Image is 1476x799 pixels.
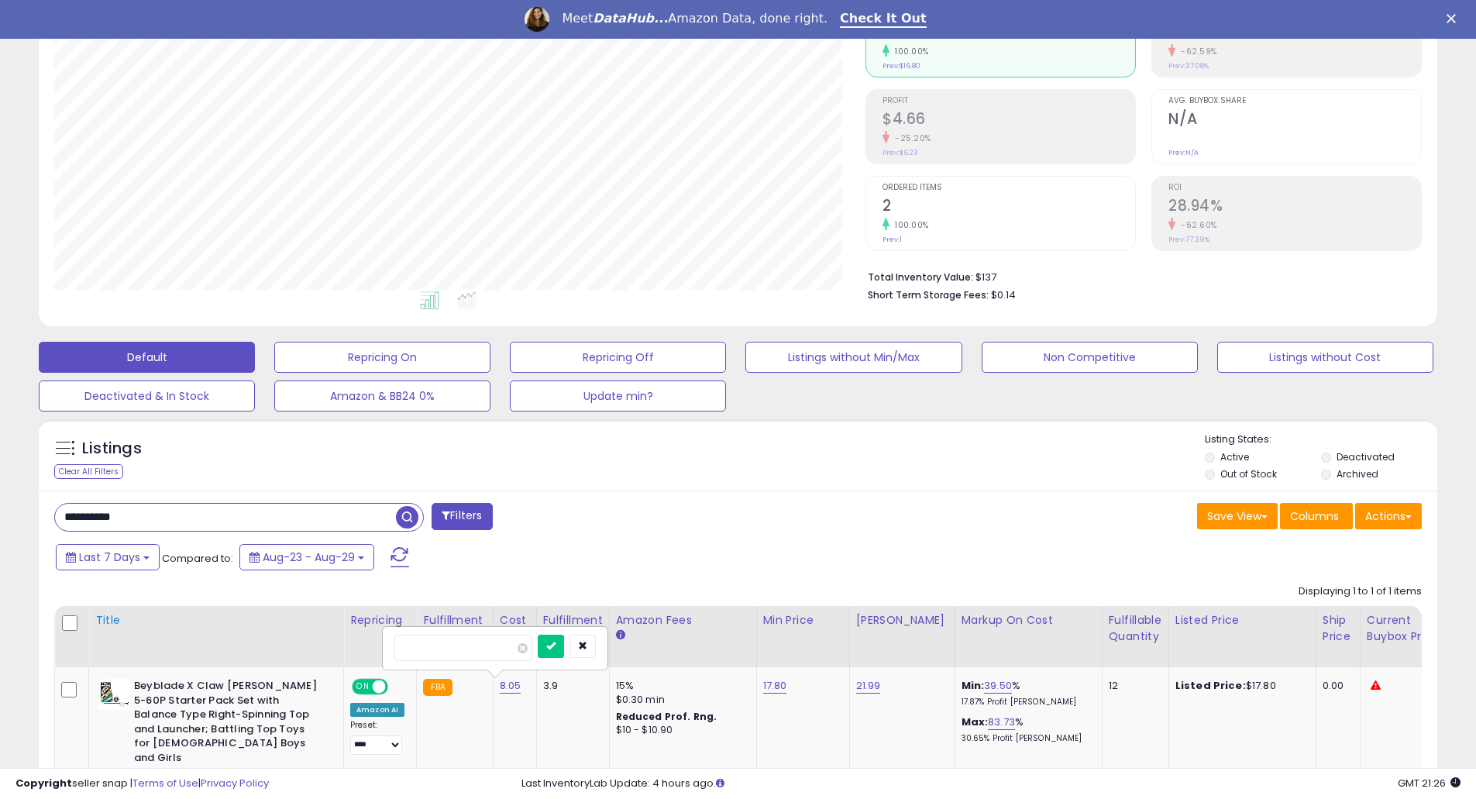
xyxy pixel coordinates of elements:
[962,697,1090,708] p: 17.87% Profit [PERSON_NAME]
[1175,612,1309,629] div: Listed Price
[39,381,255,412] button: Deactivated & In Stock
[856,678,881,694] a: 21.99
[274,381,490,412] button: Amazon & BB24 0%
[543,612,603,645] div: Fulfillment Cost
[1175,46,1217,57] small: -62.59%
[982,342,1198,373] button: Non Competitive
[962,678,985,693] b: Min:
[1168,235,1209,244] small: Prev: 77.39%
[54,464,123,479] div: Clear All Filters
[883,235,902,244] small: Prev: 1
[1175,678,1246,693] b: Listed Price:
[1355,503,1422,529] button: Actions
[593,11,668,26] i: DataHub...
[1337,467,1378,480] label: Archived
[201,776,269,790] a: Privacy Policy
[883,110,1135,131] h2: $4.66
[79,549,140,565] span: Last 7 Days
[763,612,843,629] div: Min Price
[500,678,521,694] a: 8.05
[962,679,1090,708] div: %
[1367,612,1447,645] div: Current Buybox Price
[386,680,411,694] span: OFF
[1175,679,1304,693] div: $17.80
[510,342,726,373] button: Repricing Off
[134,679,322,769] b: Beyblade X Claw [PERSON_NAME] 5-60P Starter Pack Set with Balance Type Right-Spinning Top and Lau...
[95,612,337,629] div: Title
[1220,467,1277,480] label: Out of Stock
[353,680,373,694] span: ON
[1220,450,1249,463] label: Active
[432,503,492,530] button: Filters
[616,724,745,737] div: $10 - $10.90
[1168,197,1421,218] h2: 28.94%
[562,11,827,26] div: Meet Amazon Data, done right.
[868,267,1410,285] li: $137
[889,133,931,144] small: -25.20%
[883,148,918,157] small: Prev: $6.23
[82,438,142,460] h5: Listings
[1447,14,1462,23] div: Close
[962,715,989,729] b: Max:
[99,679,130,710] img: 41VjQ+dGrSL._SL40_.jpg
[1299,584,1422,599] div: Displaying 1 to 1 of 1 items
[962,612,1096,629] div: Markup on Cost
[1323,679,1348,693] div: 0.00
[1280,503,1353,529] button: Columns
[350,703,404,717] div: Amazon AI
[883,184,1135,192] span: Ordered Items
[1109,612,1162,645] div: Fulfillable Quantity
[350,720,404,755] div: Preset:
[868,288,989,301] b: Short Term Storage Fees:
[423,612,486,629] div: Fulfillment
[868,270,973,284] b: Total Inventory Value:
[521,777,1461,791] div: Last InventoryLab Update: 4 hours ago.
[1175,219,1217,231] small: -62.60%
[1217,342,1433,373] button: Listings without Cost
[1168,148,1199,157] small: Prev: N/A
[988,715,1015,730] a: 83.73
[616,629,625,642] small: Amazon Fees.
[543,679,597,693] div: 3.9
[1168,110,1421,131] h2: N/A
[274,342,490,373] button: Repricing On
[991,288,1016,302] span: $0.14
[1197,503,1278,529] button: Save View
[840,11,927,28] a: Check It Out
[1290,508,1339,524] span: Columns
[423,679,452,696] small: FBA
[883,61,920,71] small: Prev: $16.80
[1205,432,1437,447] p: Listing States:
[883,197,1135,218] h2: 2
[616,679,745,693] div: 15%
[889,219,929,231] small: 100.00%
[350,612,410,629] div: Repricing
[745,342,962,373] button: Listings without Min/Max
[856,612,948,629] div: [PERSON_NAME]
[984,678,1012,694] a: 39.50
[510,381,726,412] button: Update min?
[15,777,269,791] div: seller snap | |
[1323,612,1354,645] div: Ship Price
[1337,450,1395,463] label: Deactivated
[1168,97,1421,105] span: Avg. Buybox Share
[162,551,233,566] span: Compared to:
[616,612,750,629] div: Amazon Fees
[616,710,717,723] b: Reduced Prof. Rng.
[500,612,530,629] div: Cost
[132,776,198,790] a: Terms of Use
[1109,679,1157,693] div: 12
[955,606,1102,667] th: The percentage added to the cost of goods (COGS) that forms the calculator for Min & Max prices.
[763,678,787,694] a: 17.80
[525,7,549,32] img: Profile image for Georgie
[1168,61,1209,71] small: Prev: 37.08%
[1398,776,1461,790] span: 2025-09-7 21:26 GMT
[962,733,1090,744] p: 30.65% Profit [PERSON_NAME]
[883,97,1135,105] span: Profit
[239,544,374,570] button: Aug-23 - Aug-29
[15,776,72,790] strong: Copyright
[889,46,929,57] small: 100.00%
[1168,184,1421,192] span: ROI
[962,715,1090,744] div: %
[56,544,160,570] button: Last 7 Days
